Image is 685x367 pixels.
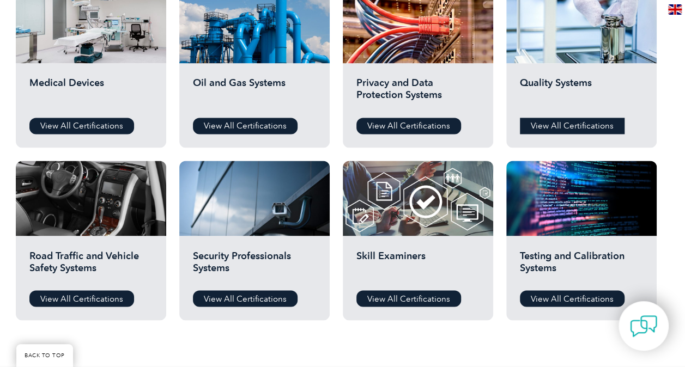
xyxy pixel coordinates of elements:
a: View All Certifications [520,118,625,134]
a: BACK TO TOP [16,344,73,367]
h2: Road Traffic and Vehicle Safety Systems [29,249,153,282]
h2: Oil and Gas Systems [193,77,316,109]
a: View All Certifications [193,118,298,134]
a: View All Certifications [193,290,298,307]
h2: Security Professionals Systems [193,249,316,282]
h2: Quality Systems [520,77,643,109]
a: View All Certifications [356,290,461,307]
img: contact-chat.png [630,313,657,340]
a: View All Certifications [356,118,461,134]
a: View All Certifications [520,290,625,307]
h2: Privacy and Data Protection Systems [356,77,480,109]
a: View All Certifications [29,290,134,307]
img: en [668,4,682,15]
h2: Skill Examiners [356,249,480,282]
h2: Medical Devices [29,77,153,109]
a: View All Certifications [29,118,134,134]
h2: Testing and Calibration Systems [520,249,643,282]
